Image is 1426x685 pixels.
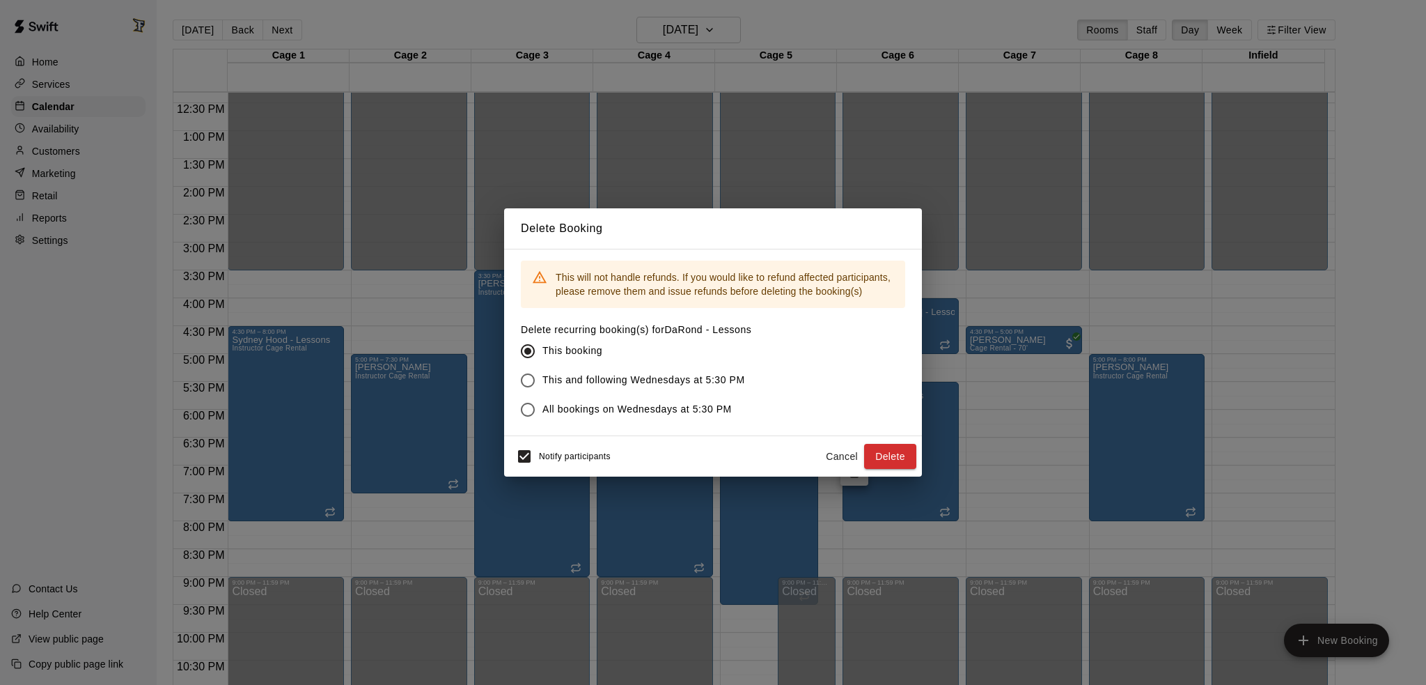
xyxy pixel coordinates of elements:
[539,452,611,461] span: Notify participants
[864,444,916,470] button: Delete
[542,373,745,387] span: This and following Wednesdays at 5:30 PM
[504,208,922,249] h2: Delete Booking
[521,323,756,337] label: Delete recurring booking(s) for DaRond - Lessons
[556,265,894,304] div: This will not handle refunds. If you would like to refund affected participants, please remove th...
[820,444,864,470] button: Cancel
[542,402,732,417] span: All bookings on Wednesdays at 5:30 PM
[542,344,602,358] span: This booking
